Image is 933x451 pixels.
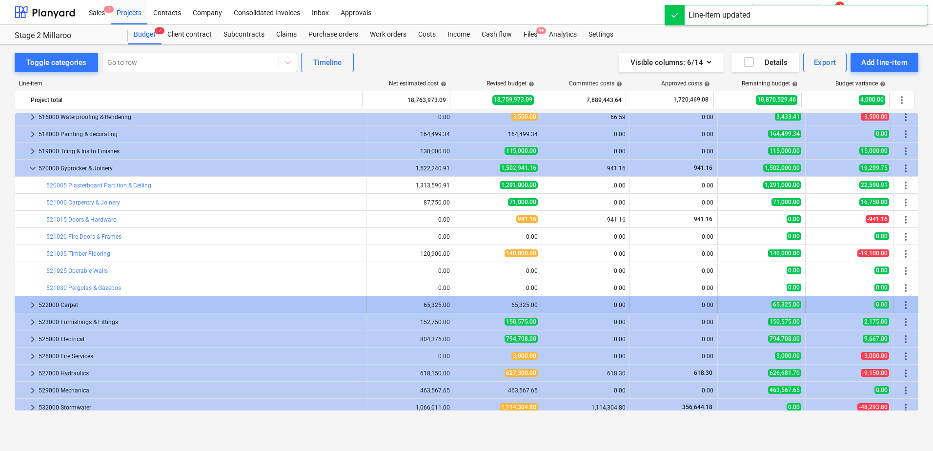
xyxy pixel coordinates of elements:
div: 618,150.00 [370,370,450,377]
div: Work orders [364,25,412,44]
span: 0.00 [874,232,889,240]
a: Income [442,25,476,44]
div: Net estimated cost [389,80,446,87]
a: 521025 Operable Walls [46,267,108,274]
a: 521030 Pergolas & Gazebos [46,285,121,291]
span: keyboard_arrow_right [27,128,39,140]
span: keyboard_arrow_right [27,111,39,123]
div: 0.00 [370,267,450,274]
span: 71,000.00 [508,198,538,206]
div: 0.00 [546,336,626,343]
div: 1,114,304.80 [546,404,626,411]
span: help [790,81,798,87]
div: 7,889,443.64 [542,92,622,108]
span: help [527,81,534,87]
span: 1,114,304.80 [500,403,538,411]
span: More actions [900,333,912,345]
div: 66.59 [546,114,626,121]
span: 65,325.00 [771,301,801,308]
span: 15,000.00 [859,147,889,155]
span: More actions [900,385,912,396]
span: 71,000.00 [771,198,801,206]
span: More actions [900,265,912,277]
div: Revised budget [487,80,534,87]
div: 65,325.00 [458,302,538,308]
div: 0.00 [546,302,626,308]
div: Budget variance [835,80,886,87]
div: Approved costs [661,80,710,87]
span: -9,150.00 [861,369,889,377]
span: 10,870,529.46 [756,95,797,104]
div: 0.00 [458,233,538,240]
div: Details [743,56,788,69]
a: Subcontracts [218,25,270,44]
div: 0.00 [546,131,626,138]
span: -3,000.00 [861,352,889,360]
span: 9+ [536,27,546,34]
div: Export [814,56,836,69]
a: Claims [270,25,303,44]
div: 130,000.00 [370,148,450,155]
span: 0.00 [787,232,801,240]
span: More actions [900,248,912,260]
span: 9,667.00 [863,335,889,343]
span: help [614,81,622,87]
span: More actions [900,231,912,243]
span: 140,000.00 [768,249,801,257]
span: 0.00 [787,215,801,223]
div: 523000 Furnishings & Fittings [39,314,362,330]
a: 521000 Carpentry & Joinery [46,199,120,206]
span: keyboard_arrow_right [27,350,39,362]
button: Export [803,53,847,72]
span: 19,299.75 [859,164,889,172]
div: 164,499.34 [370,131,450,138]
span: 115,000.00 [505,147,538,155]
div: 0.00 [546,285,626,291]
div: Toggle categories [26,56,86,69]
span: More actions [896,94,908,106]
div: 527000 Hydraulics [39,366,362,381]
span: 4,000.00 [859,95,885,104]
span: keyboard_arrow_right [27,368,39,379]
span: 1 [104,6,114,13]
span: -3,500.00 [861,113,889,121]
span: More actions [900,299,912,311]
div: 0.00 [370,285,450,291]
a: 521020 Fire Doors & Frames [46,233,122,240]
div: 0.00 [634,302,713,308]
span: 3,000.00 [775,352,801,360]
span: 463,567.65 [768,386,801,394]
div: 463,567.65 [370,387,450,394]
div: 0.00 [458,285,538,291]
span: 3,500.00 [511,113,538,121]
span: More actions [900,145,912,157]
span: 626,681.70 [768,369,801,377]
div: Purchase orders [303,25,364,44]
span: More actions [900,111,912,123]
span: 16,750.00 [859,198,889,206]
div: 0.00 [370,114,450,121]
button: Timeline [301,53,354,72]
div: 0.00 [546,233,626,240]
div: 0.00 [634,148,713,155]
span: keyboard_arrow_right [27,402,39,413]
span: -19,100.00 [857,249,889,257]
span: 941.16 [693,164,713,171]
span: More actions [900,350,912,362]
span: 0.00 [787,284,801,291]
div: 518000 Painting & decorating [39,126,362,142]
span: keyboard_arrow_right [27,333,39,345]
a: 520005 Plasterboard Partition & Ceiling [46,182,151,189]
div: Timeline [313,56,342,69]
div: 0.00 [634,182,713,189]
div: 529000 Mechanical [39,383,362,398]
div: Add line-item [861,56,908,69]
div: 0.00 [634,387,713,394]
div: 0.00 [634,267,713,274]
span: keyboard_arrow_right [27,316,39,328]
div: 1,066,011.00 [370,404,450,411]
span: 618.30 [693,369,713,376]
div: 522000 Carpet [39,297,362,313]
div: 804,375.00 [370,336,450,343]
span: help [439,81,446,87]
